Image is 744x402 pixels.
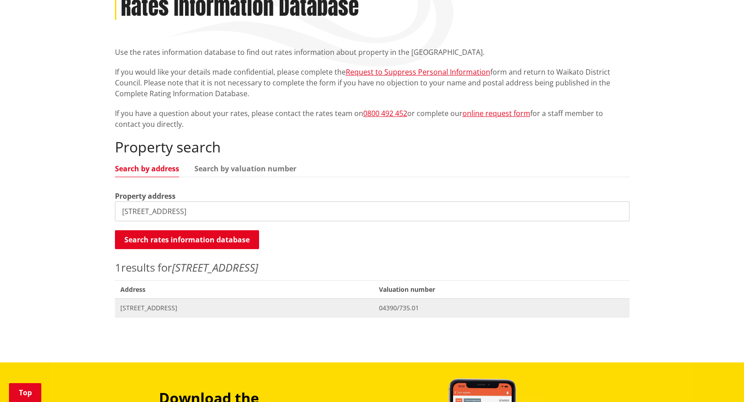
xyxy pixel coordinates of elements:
[115,259,630,276] p: results for
[115,201,630,221] input: e.g. Duke Street NGARUAWAHIA
[363,108,407,118] a: 0800 492 452
[115,230,259,249] button: Search rates information database
[379,304,624,313] span: 04390/735.01
[115,108,630,130] p: If you have a question about your rates, please contact the rates team on or complete our for a s...
[115,47,630,58] p: Use the rates information database to find out rates information about property in the [GEOGRAPHI...
[115,299,630,317] a: [STREET_ADDRESS] 04390/735.01
[115,280,374,299] span: Address
[115,67,630,99] p: If you would like your details made confidential, please complete the form and return to Waikato ...
[115,165,179,172] a: Search by address
[115,138,630,156] h2: Property search
[703,364,735,397] iframe: Messenger Launcher
[374,280,629,299] span: Valuation number
[115,260,121,275] span: 1
[194,165,296,172] a: Search by valuation number
[346,67,490,77] a: Request to Suppress Personal Information
[172,260,258,275] em: [STREET_ADDRESS]
[115,191,176,201] label: Property address
[120,304,369,313] span: [STREET_ADDRESS]
[462,108,530,118] a: online request form
[9,383,41,402] a: Top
